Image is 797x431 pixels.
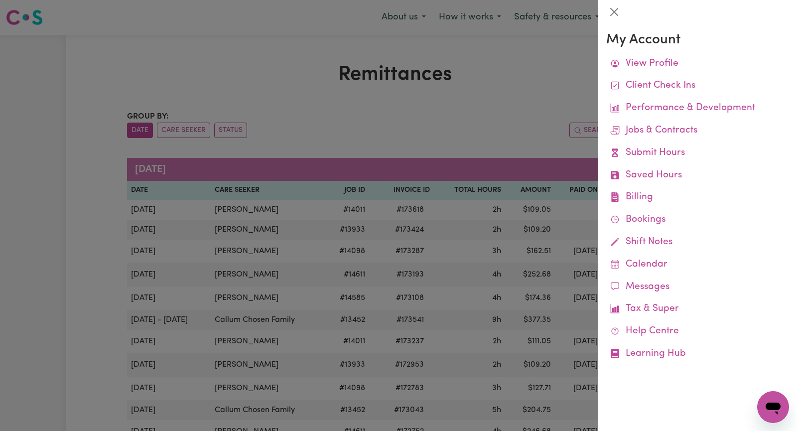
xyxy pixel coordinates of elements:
a: View Profile [606,53,789,75]
h3: My Account [606,32,789,49]
button: Close [606,4,622,20]
a: Messages [606,276,789,298]
a: Saved Hours [606,164,789,187]
a: Submit Hours [606,142,789,164]
a: Performance & Development [606,97,789,120]
a: Shift Notes [606,231,789,254]
a: Help Centre [606,320,789,343]
a: Learning Hub [606,343,789,365]
a: Client Check Ins [606,75,789,97]
a: Calendar [606,254,789,276]
a: Bookings [606,209,789,231]
a: Billing [606,186,789,209]
iframe: Button to launch messaging window [757,391,789,423]
a: Jobs & Contracts [606,120,789,142]
a: Tax & Super [606,298,789,320]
